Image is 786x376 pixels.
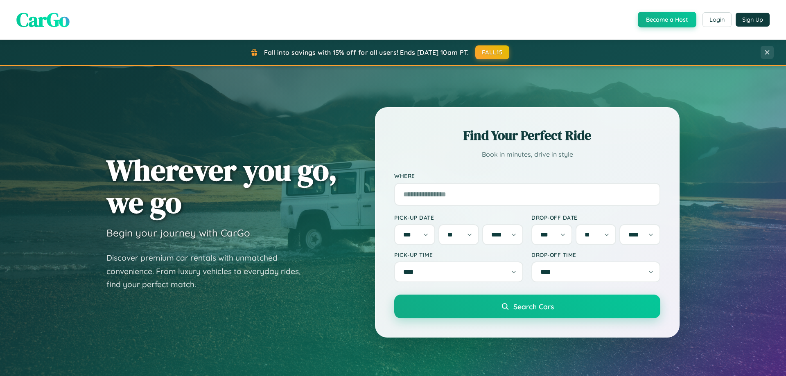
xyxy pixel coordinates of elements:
span: CarGo [16,6,70,33]
button: FALL15 [475,45,510,59]
button: Sign Up [736,13,770,27]
span: Fall into savings with 15% off for all users! Ends [DATE] 10am PT. [264,48,469,56]
h1: Wherever you go, we go [106,154,337,218]
label: Drop-off Time [531,251,660,258]
p: Book in minutes, drive in style [394,149,660,160]
button: Become a Host [638,12,696,27]
button: Login [702,12,732,27]
button: Search Cars [394,295,660,318]
p: Discover premium car rentals with unmatched convenience. From luxury vehicles to everyday rides, ... [106,251,311,291]
label: Where [394,173,660,180]
label: Drop-off Date [531,214,660,221]
h2: Find Your Perfect Ride [394,126,660,144]
span: Search Cars [513,302,554,311]
h3: Begin your journey with CarGo [106,227,250,239]
label: Pick-up Date [394,214,523,221]
label: Pick-up Time [394,251,523,258]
